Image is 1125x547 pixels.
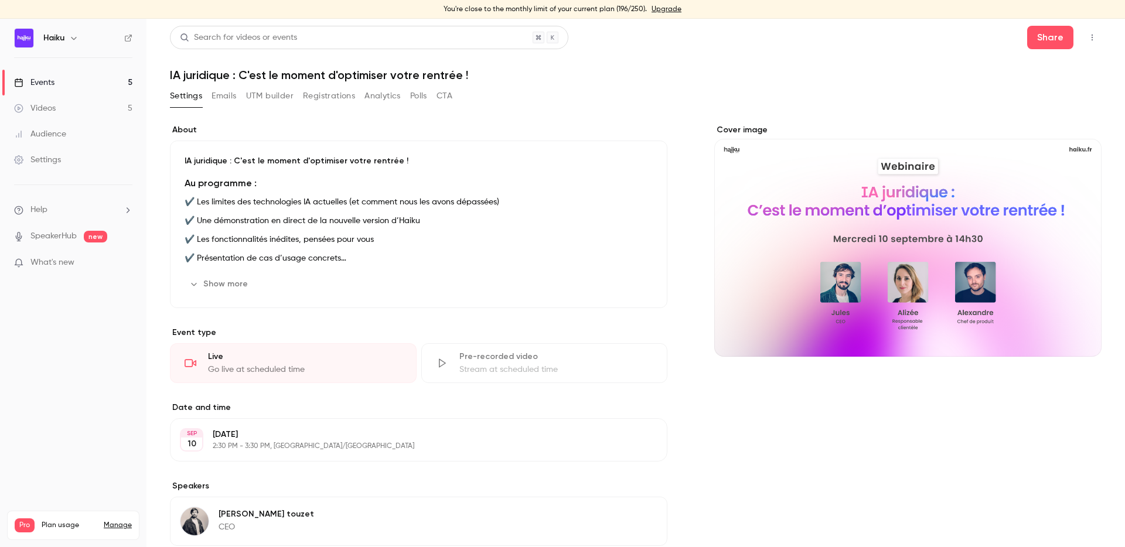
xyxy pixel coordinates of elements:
[185,177,257,189] strong: Au programme :
[180,507,209,535] img: Jules touzet
[42,521,97,530] span: Plan usage
[104,521,132,530] a: Manage
[14,77,54,88] div: Events
[714,124,1102,136] label: Cover image
[30,230,77,242] a: SpeakerHub
[170,497,667,546] div: Jules touzet[PERSON_NAME] touzetCEO
[15,29,33,47] img: Haiku
[714,124,1102,357] section: Cover image
[170,87,202,105] button: Settings
[185,251,653,265] p: ✔️ Présentation de cas d’usage concrets
[170,343,417,383] div: LiveGo live at scheduled time
[246,87,294,105] button: UTM builder
[187,438,196,450] p: 10
[219,521,314,533] p: CEO
[208,351,402,363] div: Live
[208,364,402,375] div: Go live at scheduled time
[421,343,668,383] div: Pre-recorded videoStream at scheduled time
[30,257,74,269] span: What's new
[185,195,653,209] p: ✔️ Les limites des technologies IA actuelles (et comment nous les avons dépassées)
[170,68,1102,82] h1: IA juridique : C'est le moment d'optimiser votre rentrée !
[84,231,107,242] span: new
[185,214,653,228] p: ✔️ Une démonstration en direct de la nouvelle version d’Haiku
[459,351,653,363] div: Pre-recorded video
[14,128,66,140] div: Audience
[459,364,653,375] div: Stream at scheduled time
[652,5,681,14] a: Upgrade
[15,518,35,532] span: Pro
[14,154,61,166] div: Settings
[14,204,132,216] li: help-dropdown-opener
[170,480,667,492] label: Speakers
[303,87,355,105] button: Registrations
[410,87,427,105] button: Polls
[170,402,667,413] label: Date and time
[437,87,452,105] button: CTA
[43,32,64,44] h6: Haiku
[170,327,667,339] p: Event type
[180,32,297,44] div: Search for videos or events
[364,87,401,105] button: Analytics
[213,442,605,451] p: 2:30 PM - 3:30 PM, [GEOGRAPHIC_DATA]/[GEOGRAPHIC_DATA]
[1027,26,1073,49] button: Share
[213,429,605,440] p: [DATE]
[170,124,667,136] label: About
[30,204,47,216] span: Help
[185,233,653,247] p: ✔️ Les fonctionnalités inédites, pensées pour vous
[14,102,56,114] div: Videos
[185,275,255,293] button: Show more
[212,87,236,105] button: Emails
[185,155,653,167] p: IA juridique : C'est le moment d'optimiser votre rentrée !
[181,429,202,437] div: SEP
[219,508,314,520] p: [PERSON_NAME] touzet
